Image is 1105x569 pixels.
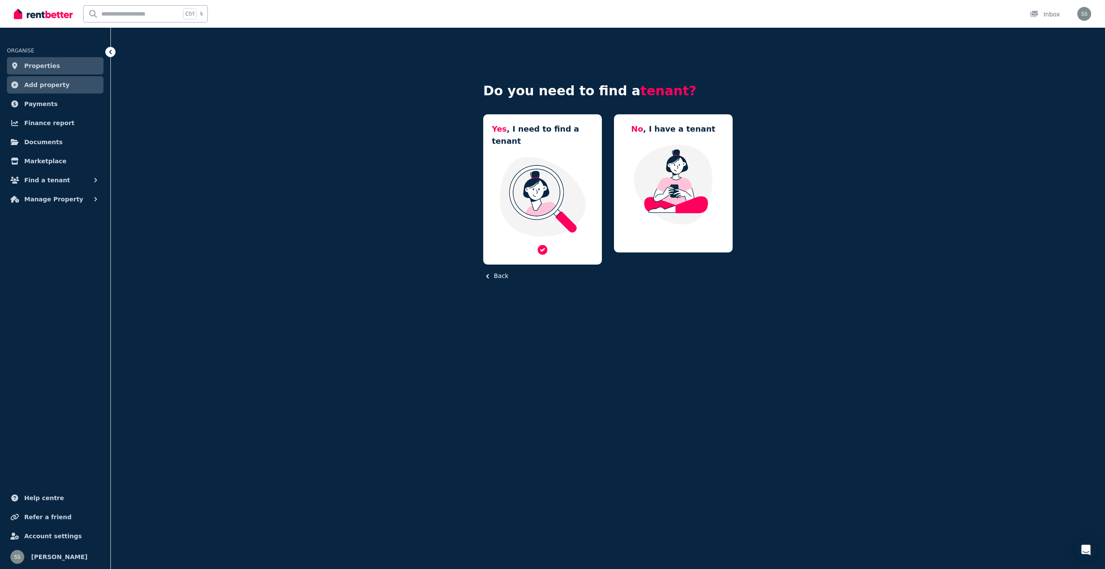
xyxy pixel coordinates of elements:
[7,171,103,189] button: Find a tenant
[24,493,64,503] span: Help centre
[640,83,696,98] span: tenant?
[623,144,724,225] img: Manage my property
[1077,7,1091,21] img: Shiva Sapkota
[31,552,87,562] span: [PERSON_NAME]
[7,527,103,545] a: Account settings
[14,7,73,20] img: RentBetter
[200,10,203,17] span: k
[1076,540,1096,560] div: Open Intercom Messenger
[24,512,71,522] span: Refer a friend
[483,83,733,99] h4: Do you need to find a
[7,191,103,208] button: Manage Property
[24,175,70,185] span: Find a tenant
[7,508,103,526] a: Refer a friend
[631,123,715,135] h5: , I have a tenant
[24,80,70,90] span: Add property
[7,76,103,94] a: Add property
[7,114,103,132] a: Finance report
[492,123,593,147] h5: , I need to find a tenant
[24,194,83,204] span: Manage Property
[7,57,103,74] a: Properties
[7,152,103,170] a: Marketplace
[24,99,58,109] span: Payments
[10,550,24,564] img: Shiva Sapkota
[1030,10,1060,19] div: Inbox
[7,95,103,113] a: Payments
[483,272,508,281] button: Back
[631,124,643,133] span: No
[492,124,507,133] span: Yes
[24,118,74,128] span: Finance report
[24,156,66,166] span: Marketplace
[24,61,60,71] span: Properties
[492,156,593,237] img: I need a tenant
[24,531,82,541] span: Account settings
[183,8,197,19] span: Ctrl
[7,133,103,151] a: Documents
[7,48,34,54] span: ORGANISE
[7,489,103,507] a: Help centre
[24,137,63,147] span: Documents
